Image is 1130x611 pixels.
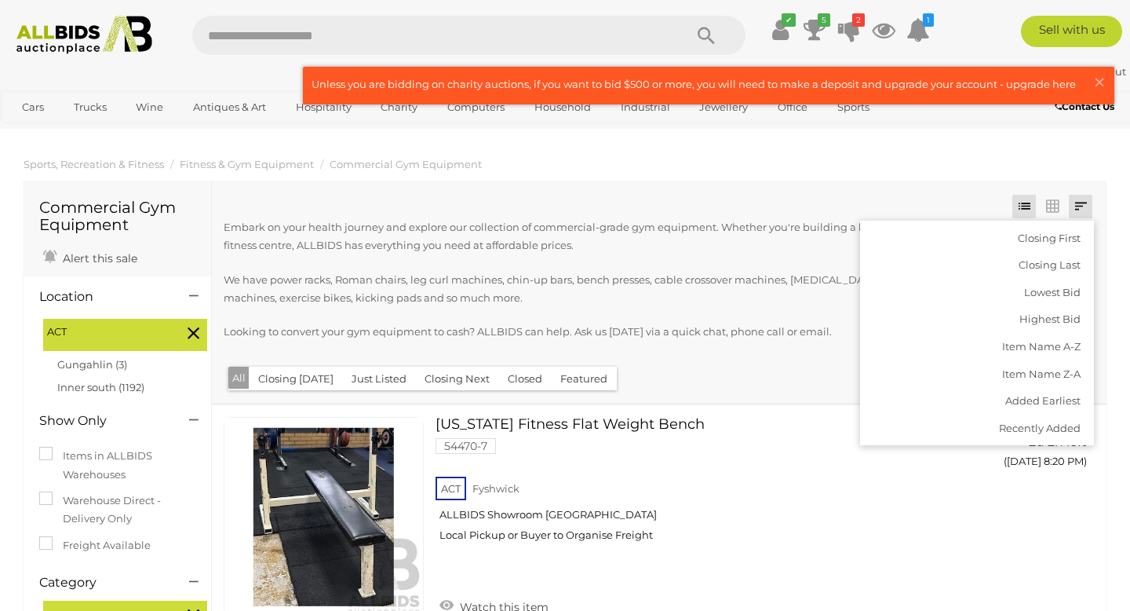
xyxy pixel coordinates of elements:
[39,245,141,269] a: Alert this sale
[180,158,314,170] a: Fitness & Gym Equipment
[57,358,127,371] a: Gungahlin (3)
[39,447,195,484] label: Items in ALLBIDS Warehouses
[342,367,416,391] button: Just Listed
[860,387,1094,415] a: Added Earliest
[183,94,276,120] a: Antiques & Art
[818,13,830,27] i: 5
[837,16,861,44] a: 2
[39,199,195,233] h1: Commercial Gym Equipment
[370,94,428,120] a: Charity
[57,381,144,393] a: Inner south (1192)
[1092,67,1106,97] span: ×
[1055,98,1118,115] a: Contact Us
[860,251,1094,279] a: Closing Last
[498,367,552,391] button: Closed
[447,417,946,554] a: [US_STATE] Fitness Flat Weight Bench 54470-7 ACT Fyshwick ALLBIDS Showroom [GEOGRAPHIC_DATA] Loca...
[330,158,482,170] a: Commercial Gym Equipment
[24,158,164,170] a: Sports, Recreation & Fitness
[228,367,250,390] button: All
[39,536,151,554] label: Freight Available
[667,16,745,55] button: Search
[1081,65,1126,78] a: Sign Out
[768,16,792,44] a: ✔
[611,94,680,120] a: Industrial
[906,16,930,44] a: 1
[1075,65,1078,78] span: |
[923,13,934,27] i: 1
[224,271,1011,308] p: We have power racks, Roman chairs, leg curl machines, chin-up bars, bench presses, cable crossove...
[1022,65,1073,78] strong: Kennyd
[1055,101,1114,112] b: Contact Us
[860,415,1094,442] a: Recently Added
[524,94,601,120] a: Household
[12,120,144,146] a: [GEOGRAPHIC_DATA]
[39,414,166,428] h4: Show Only
[767,94,818,120] a: Office
[126,94,173,120] a: Wine
[39,492,195,529] label: Warehouse Direct - Delivery Only
[249,367,343,391] button: Closing [DATE]
[64,94,117,120] a: Trucks
[969,417,1091,477] a: Start bidding 2d 2h left ([DATE] 8:20 PM)
[852,13,865,27] i: 2
[551,367,617,391] button: Featured
[1022,65,1075,78] a: Kennyd
[437,94,515,120] a: Computers
[9,16,161,54] img: Allbids.com.au
[860,360,1094,388] a: Item Name Z-A
[224,218,1011,255] p: Embark on your health journey and explore our collection of commercial-grade gym equipment. Wheth...
[782,13,796,27] i: ✔
[689,94,758,120] a: Jewellery
[860,225,1094,252] a: Closing First
[415,367,499,391] button: Closing Next
[39,290,166,304] h4: Location
[224,323,1011,341] p: Looking to convert your gym equipment to cash? ALLBIDS can help. Ask us [DATE] via a quick chat, ...
[827,94,880,120] a: Sports
[860,279,1094,306] a: Lowest Bid
[860,305,1094,333] a: Highest Bid
[39,576,166,590] h4: Category
[286,94,362,120] a: Hospitality
[860,333,1094,360] a: Item Name A-Z
[1021,16,1122,47] a: Sell with us
[803,16,826,44] a: 5
[47,323,165,341] span: ACT
[12,94,54,120] a: Cars
[59,251,137,265] span: Alert this sale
